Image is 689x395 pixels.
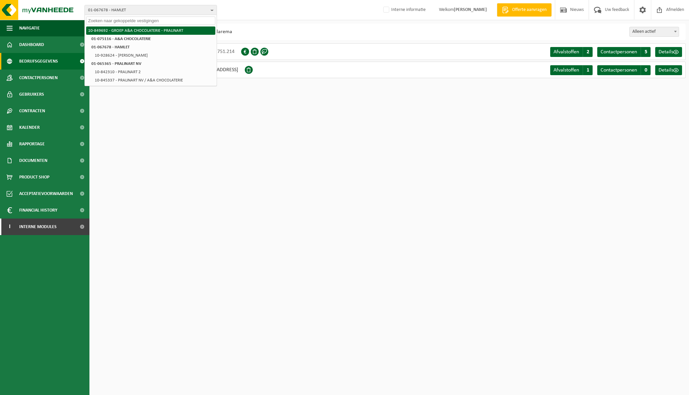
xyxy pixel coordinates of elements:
[382,5,426,15] label: Interne informatie
[510,7,548,13] span: Offerte aanvragen
[19,103,45,119] span: Contracten
[19,53,58,70] span: Bedrijfsgegevens
[583,47,593,57] span: 2
[93,76,215,84] li: 10-845337 - PRALINART NV / A&A CHOCOLATERIE
[601,49,637,55] span: Contactpersonen
[19,169,49,185] span: Product Shop
[550,47,593,57] a: Afvalstoffen 2
[93,68,215,76] li: 10-842310 - PRALINART 2
[91,37,151,41] strong: 01-075116 - A&A CHOCOLATERIE
[19,20,40,36] span: Navigatie
[583,65,593,75] span: 1
[659,49,673,55] span: Details
[93,51,215,60] li: 10-928624 - [PERSON_NAME]
[641,65,651,75] span: 0
[601,68,637,73] span: Contactpersonen
[19,86,44,103] span: Gebruikers
[19,36,44,53] span: Dashboard
[19,219,57,235] span: Interne modules
[597,47,651,57] a: Contactpersonen 5
[655,65,682,75] a: Details
[554,49,579,55] span: Afvalstoffen
[19,202,57,219] span: Financial History
[629,27,679,37] span: Alleen actief
[91,62,141,66] strong: 01-065365 - PRALINART NV
[497,3,552,17] a: Offerte aanvragen
[86,26,215,35] li: 10-849692 - GROEP A&A CHOCOLATERIE - PRALINART
[205,49,235,54] span: 0414.751.214
[630,27,679,36] span: Alleen actief
[659,68,673,73] span: Details
[19,152,47,169] span: Documenten
[641,47,651,57] span: 5
[550,65,593,75] a: Afvalstoffen 1
[19,185,73,202] span: Acceptatievoorwaarden
[597,65,651,75] a: Contactpersonen 0
[88,5,208,15] span: 01-067678 - HAMLET
[202,27,232,37] li: Vlarema
[91,45,130,49] strong: 01-067678 - HAMLET
[84,5,217,15] button: 01-067678 - HAMLET
[86,17,215,25] input: Zoeken naar gekoppelde vestigingen
[655,47,682,57] a: Details
[19,136,45,152] span: Rapportage
[19,119,40,136] span: Kalender
[7,219,13,235] span: I
[19,70,58,86] span: Contactpersonen
[554,68,579,73] span: Afvalstoffen
[454,7,487,12] strong: [PERSON_NAME]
